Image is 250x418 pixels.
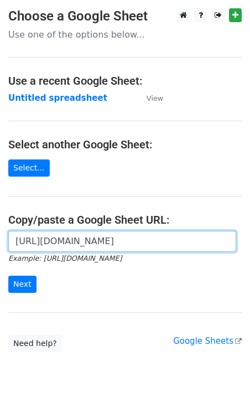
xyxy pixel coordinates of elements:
a: View [136,93,163,103]
a: Untitled spreadsheet [8,93,107,103]
a: Need help? [8,335,62,352]
h3: Choose a Google Sheet [8,8,242,24]
iframe: Chat Widget [195,365,250,418]
input: Paste your Google Sheet URL here [8,231,236,252]
small: View [147,94,163,102]
input: Next [8,276,37,293]
h4: Select another Google Sheet: [8,138,242,151]
a: Google Sheets [173,336,242,346]
p: Use one of the options below... [8,29,242,40]
a: Select... [8,159,50,177]
h4: Use a recent Google Sheet: [8,74,242,87]
small: Example: [URL][DOMAIN_NAME] [8,254,122,262]
h4: Copy/paste a Google Sheet URL: [8,213,242,226]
